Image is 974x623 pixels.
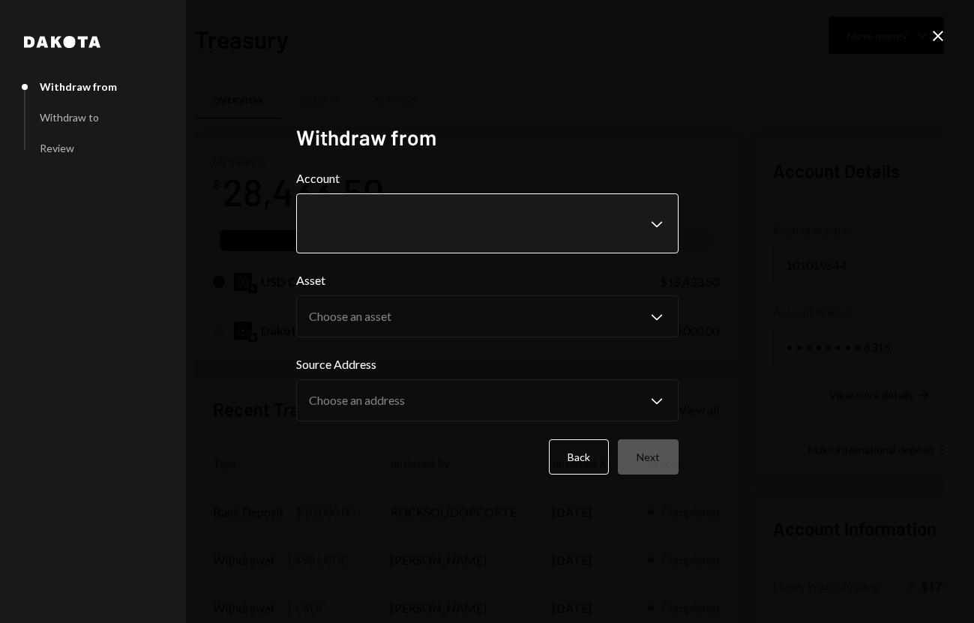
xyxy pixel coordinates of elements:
div: Withdraw to [40,111,99,124]
h2: Withdraw from [296,123,679,152]
label: Account [296,169,679,187]
div: Withdraw from [40,80,117,93]
label: Source Address [296,355,679,373]
button: Source Address [296,379,679,421]
button: Account [296,193,679,253]
div: Review [40,142,74,154]
label: Asset [296,271,679,289]
button: Asset [296,295,679,337]
button: Back [549,439,609,475]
